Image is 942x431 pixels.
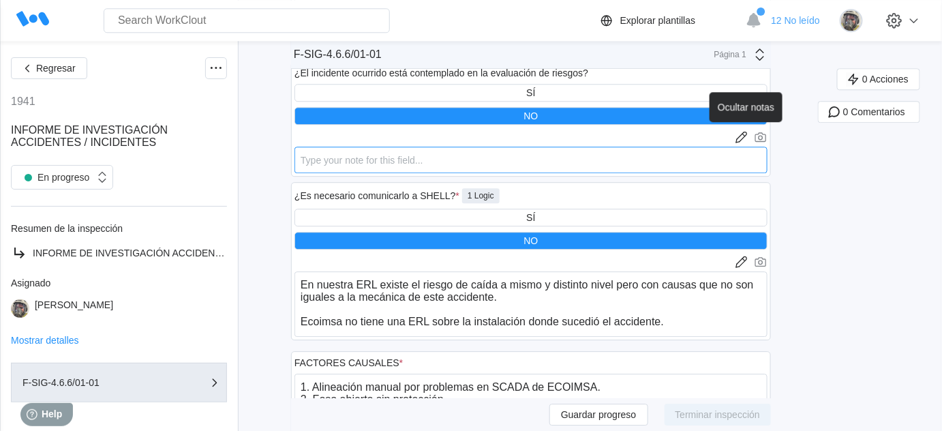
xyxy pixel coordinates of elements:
[11,124,168,148] span: INFORME DE INVESTIGACIÓN ACCIDENTES / INCIDENTES
[818,101,920,123] button: 0 Comentarios
[837,68,920,90] button: 0 Acciones
[598,12,740,29] a: Explorar plantillas
[549,404,648,426] button: Guardar progreso
[11,245,227,261] a: INFORME DE INVESTIGACIÓN ACCIDENTES / INCIDENTES
[840,9,863,32] img: 2f847459-28ef-4a61-85e4-954d408df519.jpg
[11,223,227,234] div: Resumen de la inspección
[104,8,390,33] input: Search WorkClout
[11,95,35,108] div: 1941
[18,168,89,187] div: En progreso
[11,336,79,345] button: Mostrar detalles
[665,404,772,426] button: Terminar inspección
[33,248,299,258] span: INFORME DE INVESTIGACIÓN ACCIDENTES / INCIDENTES
[620,15,696,26] div: Explorar plantillas
[561,410,637,419] span: Guardar progreso
[35,299,113,318] div: [PERSON_NAME]
[843,107,905,117] span: 0 Comentarios
[524,235,538,246] div: NO
[771,15,820,26] span: 12 No leído
[294,271,768,337] textarea: En nuestra ERL existe el riesgo de caída a mismo y distinto nivel pero con causas que no son igua...
[712,50,746,59] div: Página 1
[294,48,382,61] div: F-SIG-4.6.6/01-01
[11,278,227,288] div: Asignado
[294,357,403,368] div: FACTORES CAUSALES
[11,57,87,79] button: Regresar
[526,87,535,98] div: SÍ
[22,378,159,387] div: F-SIG-4.6.6/01-01
[524,110,538,121] div: NO
[862,74,909,84] span: 0 Acciones
[675,410,761,419] span: Terminar inspección
[36,63,76,73] span: Regresar
[462,188,500,203] div: 1 Logic
[11,363,227,402] button: F-SIG-4.6.6/01-01
[11,299,29,318] img: 2f847459-28ef-4a61-85e4-954d408df519.jpg
[526,212,535,223] div: SÍ
[294,190,459,201] div: ¿Es necesario comunicarlo a SHELL?
[294,68,588,78] div: ¿El incidente ocurrido está contemplado en la evaluación de riesgos?
[710,92,783,122] div: Ocultar notas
